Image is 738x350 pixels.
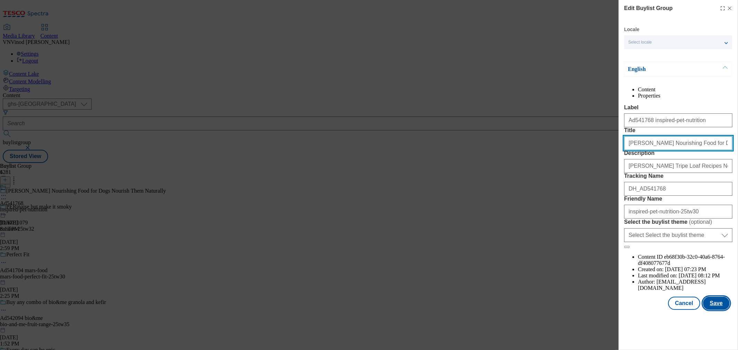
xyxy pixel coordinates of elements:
span: eb68f30b-32c0-40a6-8764-df408077677d [638,254,725,266]
span: Select locale [628,40,652,45]
label: Description [624,150,732,156]
label: Tracking Name [624,173,732,179]
li: Last modified on: [638,273,732,279]
li: Created on: [638,266,732,273]
input: Enter Friendly Name [624,205,732,219]
li: Author: [638,279,732,291]
input: Enter Label [624,113,732,127]
button: Cancel [668,297,700,310]
input: Enter Title [624,136,732,150]
label: Friendly Name [624,196,732,202]
label: Label [624,104,732,111]
h4: Edit Buylist Group [624,4,673,12]
label: Locale [624,28,639,31]
span: [DATE] 08:12 PM [679,273,720,278]
p: English [628,66,701,73]
span: [EMAIL_ADDRESS][DOMAIN_NAME] [638,279,706,291]
input: Enter Tracking Name [624,182,732,196]
label: Select the buylist theme [624,219,732,225]
label: Title [624,127,732,133]
li: Content ID [638,254,732,266]
button: Save [703,297,730,310]
button: Select locale [624,35,732,49]
span: ( optional ) [689,219,712,225]
input: Enter Description [624,159,732,173]
span: [DATE] 07:23 PM [665,266,706,272]
li: Content [638,86,732,93]
li: Properties [638,93,732,99]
